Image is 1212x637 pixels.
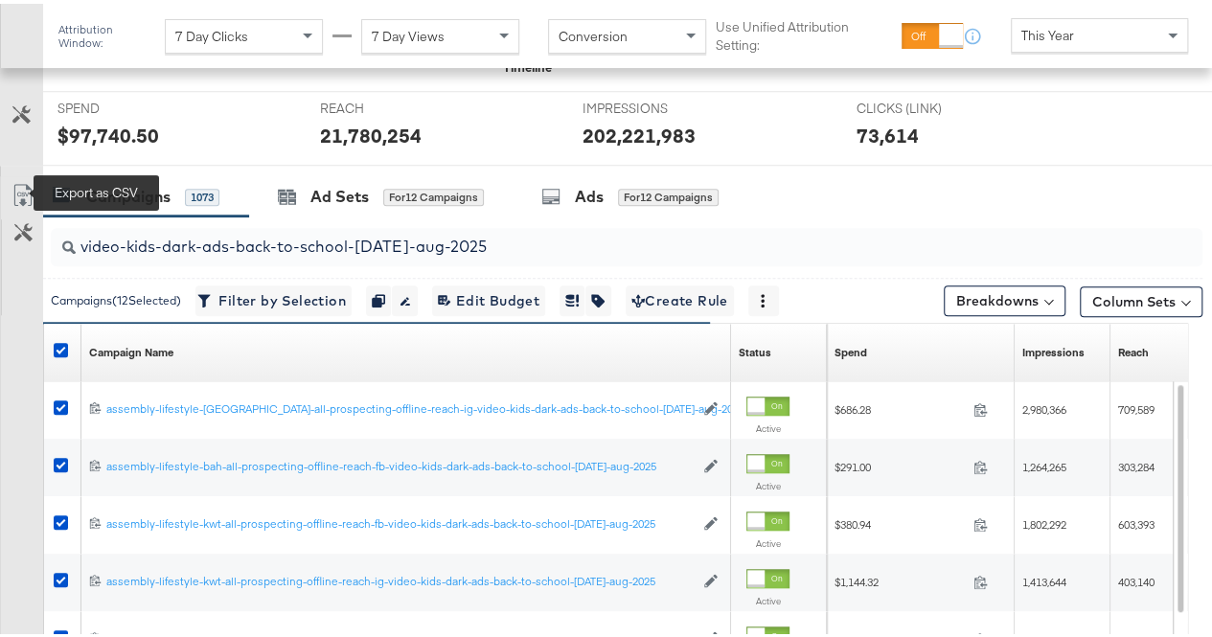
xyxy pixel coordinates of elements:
div: $97,740.50 [57,118,159,146]
a: Shows the current state of your Ad Campaign. [739,341,771,356]
a: The total amount spent to date. [835,341,867,356]
span: Edit Budget [438,285,539,309]
div: Campaigns [86,182,171,204]
input: Search Campaigns by Name, ID or Objective [76,216,1102,254]
label: Use Unified Attribution Setting: [716,14,893,50]
label: Active [746,419,789,431]
span: 709,589 [1118,398,1155,413]
div: 73,614 [856,118,918,146]
span: 7 Day Views [372,24,445,41]
a: The number of times your ad was served. On mobile apps an ad is counted as served the first time ... [1022,341,1085,356]
button: Filter by Selection [195,282,352,312]
button: Column Sets [1080,283,1202,313]
span: Create Rule [631,285,728,309]
div: Attribution Window: [57,19,155,46]
div: Ads [575,182,604,204]
div: assembly-lifestyle-bah-all-prospecting-offline-reach-fb-video-kids-dark-ads-back-to-school-[DATE]... [106,455,694,470]
button: Create Rule [626,282,734,312]
span: This Year [1021,23,1074,40]
span: $380.94 [835,513,966,528]
div: for 12 Campaigns [383,185,484,202]
span: 7 Day Clicks [175,24,248,41]
span: 403,140 [1118,571,1155,585]
span: Filter by Selection [201,285,346,309]
span: REACH [320,96,464,114]
label: Active [746,591,789,603]
div: 202,221,983 [583,118,696,146]
span: 603,393 [1118,513,1155,528]
div: Reach [1118,341,1149,356]
div: 21,780,254 [320,118,422,146]
span: $686.28 [835,398,966,413]
span: CLICKS (LINK) [856,96,999,114]
div: Campaigns ( 12 Selected) [51,288,181,306]
label: Active [746,534,789,546]
span: IMPRESSIONS [583,96,726,114]
a: assembly-lifestyle-[GEOGRAPHIC_DATA]-all-prospecting-offline-reach-ig-video-kids-dark-ads-back-to... [106,398,694,414]
span: $291.00 [835,456,966,470]
div: Campaign Name [89,341,173,356]
div: 1073 [185,185,219,202]
span: 303,284 [1118,456,1155,470]
span: Conversion [559,24,628,41]
a: The number of people your ad was served to. [1118,341,1149,356]
button: Breakdowns [944,282,1065,312]
span: 1,264,265 [1022,456,1066,470]
div: assembly-lifestyle-kwt-all-prospecting-offline-reach-ig-video-kids-dark-ads-back-to-school-[DATE]... [106,570,694,585]
div: for 12 Campaigns [618,185,719,202]
button: Edit Budget [432,282,545,312]
a: assembly-lifestyle-kwt-all-prospecting-offline-reach-ig-video-kids-dark-ads-back-to-school-[DATE]... [106,570,694,586]
div: assembly-lifestyle-[GEOGRAPHIC_DATA]-all-prospecting-offline-reach-ig-video-kids-dark-ads-back-to... [106,398,694,413]
label: Active [746,476,789,489]
div: assembly-lifestyle-kwt-all-prospecting-offline-reach-fb-video-kids-dark-ads-back-to-school-[DATE]... [106,512,694,528]
a: assembly-lifestyle-kwt-all-prospecting-offline-reach-fb-video-kids-dark-ads-back-to-school-[DATE]... [106,512,694,529]
div: Ad Sets [310,182,369,204]
a: assembly-lifestyle-bah-all-prospecting-offline-reach-fb-video-kids-dark-ads-back-to-school-[DATE]... [106,455,694,471]
a: Your campaign name. [89,341,173,356]
div: Status [739,341,771,356]
span: 1,802,292 [1022,513,1066,528]
div: Spend [835,341,867,356]
span: 1,413,644 [1022,571,1066,585]
span: SPEND [57,96,201,114]
div: Impressions [1022,341,1085,356]
span: 2,980,366 [1022,398,1066,413]
span: $1,144.32 [835,571,966,585]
